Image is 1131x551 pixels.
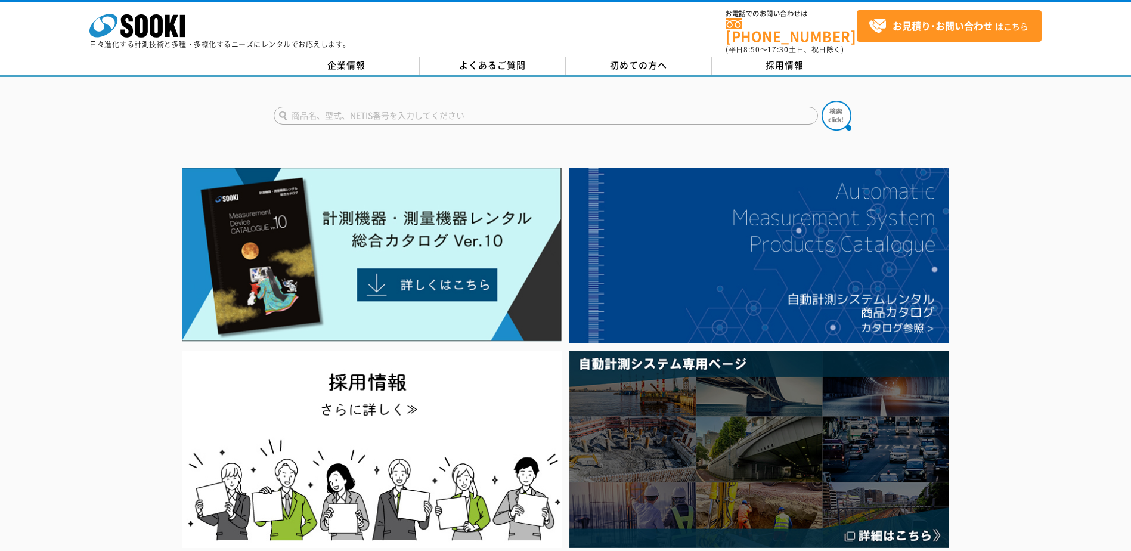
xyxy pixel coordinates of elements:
[89,41,351,48] p: 日々進化する計測技術と多種・多様化するニーズにレンタルでお応えします。
[610,58,667,72] span: 初めての方へ
[274,107,818,125] input: 商品名、型式、NETIS番号を入力してください
[420,57,566,75] a: よくあるご質問
[869,17,1028,35] span: はこちら
[726,18,857,43] a: [PHONE_NUMBER]
[857,10,1042,42] a: お見積り･お問い合わせはこちら
[566,57,712,75] a: 初めての方へ
[569,168,949,343] img: 自動計測システムカタログ
[569,351,949,548] img: 自動計測システム専用ページ
[712,57,858,75] a: 採用情報
[274,57,420,75] a: 企業情報
[182,168,562,342] img: Catalog Ver10
[893,18,993,33] strong: お見積り･お問い合わせ
[743,44,760,55] span: 8:50
[767,44,789,55] span: 17:30
[182,351,562,548] img: SOOKI recruit
[726,10,857,17] span: お電話でのお問い合わせは
[726,44,844,55] span: (平日 ～ 土日、祝日除く)
[822,101,851,131] img: btn_search.png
